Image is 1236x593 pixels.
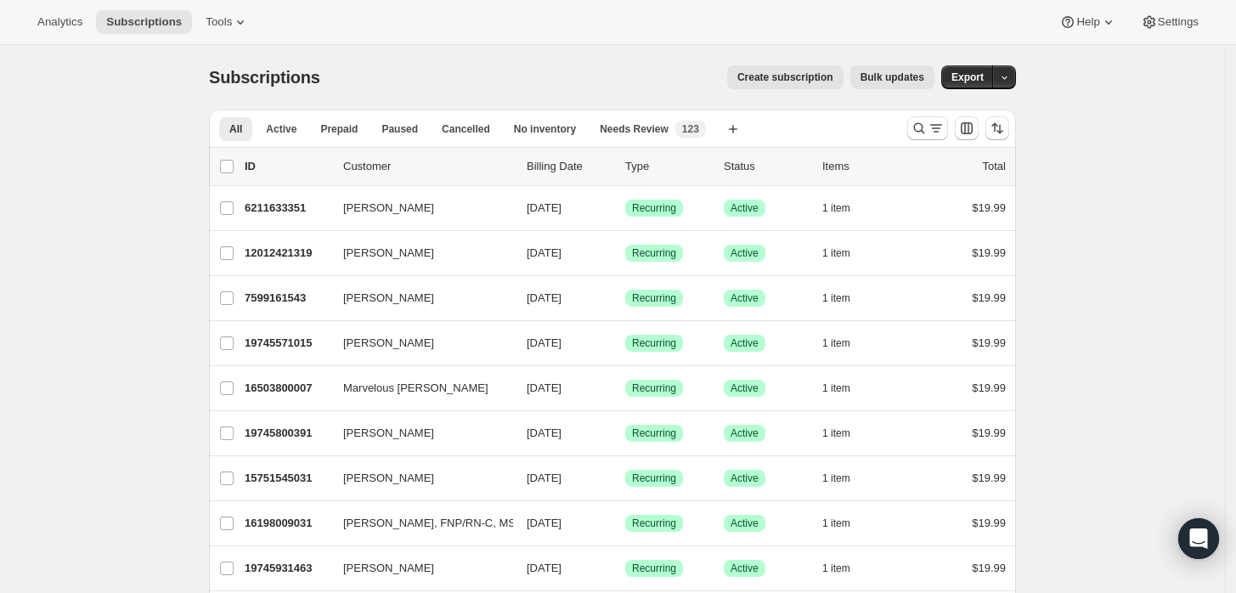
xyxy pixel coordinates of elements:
span: Active [731,291,759,305]
p: 19745571015 [245,335,330,352]
span: [DATE] [527,336,562,349]
p: Total [983,158,1006,175]
button: Export [941,65,994,89]
button: [PERSON_NAME] [333,330,503,357]
span: $19.99 [972,381,1006,394]
p: Status [724,158,809,175]
button: [PERSON_NAME] [333,420,503,447]
span: [PERSON_NAME] [343,470,434,487]
div: Type [625,158,710,175]
span: Cancelled [442,122,490,136]
span: $19.99 [972,201,1006,214]
p: 12012421319 [245,245,330,262]
button: 1 item [822,241,869,265]
span: [PERSON_NAME] [343,245,434,262]
div: 7599161543[PERSON_NAME][DATE]SuccessRecurringSuccessActive1 item$19.99 [245,286,1006,310]
span: [PERSON_NAME] [343,200,434,217]
span: 1 item [822,291,850,305]
span: Analytics [37,15,82,29]
span: Active [731,472,759,485]
span: Recurring [632,381,676,395]
div: 16198009031[PERSON_NAME], FNP/RN-C, MSN[DATE]SuccessRecurringSuccessActive1 item$19.99 [245,511,1006,535]
div: 15751545031[PERSON_NAME][DATE]SuccessRecurringSuccessActive1 item$19.99 [245,466,1006,490]
span: [PERSON_NAME] [343,425,434,442]
span: $19.99 [972,336,1006,349]
p: 19745931463 [245,560,330,577]
span: Help [1076,15,1099,29]
p: 16503800007 [245,380,330,397]
p: Customer [343,158,513,175]
button: [PERSON_NAME], FNP/RN-C, MSN [333,510,503,537]
span: 1 item [822,426,850,440]
p: ID [245,158,330,175]
span: Active [731,336,759,350]
span: Marvelous [PERSON_NAME] [343,380,488,397]
span: Active [731,381,759,395]
button: Help [1049,10,1126,34]
button: Customize table column order and visibility [955,116,979,140]
span: Recurring [632,517,676,530]
p: 19745800391 [245,425,330,442]
button: Marvelous [PERSON_NAME] [333,375,503,402]
span: Tools [206,15,232,29]
button: Search and filter results [907,116,948,140]
span: Active [731,562,759,575]
button: 1 item [822,286,869,310]
span: $19.99 [972,562,1006,574]
span: Needs Review [600,122,669,136]
span: $19.99 [972,246,1006,259]
span: Active [731,426,759,440]
span: 123 [682,122,699,136]
span: Recurring [632,562,676,575]
span: Settings [1158,15,1199,29]
button: 1 item [822,196,869,220]
button: Create subscription [727,65,844,89]
div: Items [822,158,907,175]
div: 6211633351[PERSON_NAME][DATE]SuccessRecurringSuccessActive1 item$19.99 [245,196,1006,220]
span: 1 item [822,246,850,260]
div: 16503800007Marvelous [PERSON_NAME][DATE]SuccessRecurringSuccessActive1 item$19.99 [245,376,1006,400]
span: Active [731,517,759,530]
span: Subscriptions [209,68,320,87]
span: 1 item [822,517,850,530]
span: Create subscription [737,71,833,84]
span: Paused [381,122,418,136]
p: Billing Date [527,158,612,175]
span: $19.99 [972,291,1006,304]
button: 1 item [822,556,869,580]
button: Settings [1131,10,1209,34]
span: All [229,122,242,136]
span: Recurring [632,472,676,485]
span: [DATE] [527,472,562,484]
span: $19.99 [972,426,1006,439]
button: [PERSON_NAME] [333,285,503,312]
p: 6211633351 [245,200,330,217]
button: [PERSON_NAME] [333,240,503,267]
span: Prepaid [320,122,358,136]
p: 16198009031 [245,515,330,532]
span: [DATE] [527,381,562,394]
button: 1 item [822,421,869,445]
div: 19745571015[PERSON_NAME][DATE]SuccessRecurringSuccessActive1 item$19.99 [245,331,1006,355]
span: 1 item [822,336,850,350]
div: 19745800391[PERSON_NAME][DATE]SuccessRecurringSuccessActive1 item$19.99 [245,421,1006,445]
span: [PERSON_NAME], FNP/RN-C, MSN [343,515,523,532]
span: 1 item [822,562,850,575]
span: 1 item [822,472,850,485]
span: Recurring [632,336,676,350]
span: Active [731,246,759,260]
button: Tools [195,10,259,34]
div: Open Intercom Messenger [1178,518,1219,559]
span: 1 item [822,381,850,395]
div: IDCustomerBilling DateTypeStatusItemsTotal [245,158,1006,175]
span: $19.99 [972,517,1006,529]
span: [DATE] [527,201,562,214]
span: Subscriptions [106,15,182,29]
button: 1 item [822,376,869,400]
button: [PERSON_NAME] [333,195,503,222]
span: Recurring [632,291,676,305]
button: [PERSON_NAME] [333,555,503,582]
span: Bulk updates [861,71,924,84]
span: [PERSON_NAME] [343,335,434,352]
button: Create new view [720,117,747,141]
